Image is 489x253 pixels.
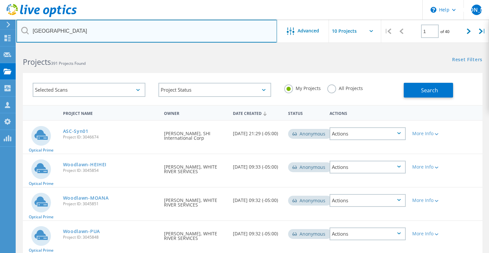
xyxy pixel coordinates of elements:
div: Owner [161,107,230,119]
div: Anonymous [288,129,332,139]
div: More Info [412,231,443,236]
span: Search [421,87,438,94]
a: Woodlawn-MOANA [63,196,109,200]
div: [PERSON_NAME], WHITE RIVER SERVICES [161,188,230,214]
div: Status [285,107,326,119]
div: Project Name [60,107,161,119]
span: Project ID: 3046674 [63,135,158,139]
button: Search [404,83,453,98]
label: My Projects [284,84,321,91]
div: Anonymous [288,196,332,206]
div: Selected Scans [33,83,145,97]
div: [PERSON_NAME], SHI International Corp [161,121,230,147]
span: Advanced [298,28,319,33]
span: Optical Prime [29,182,54,186]
div: [DATE] 09:32 (-05:00) [230,188,285,209]
div: Actions [330,194,406,207]
div: Date Created [230,107,285,119]
div: Actions [326,107,409,119]
div: More Info [412,131,443,136]
a: ASC-Syn01 [63,129,89,134]
div: [DATE] 09:32 (-05:00) [230,221,285,243]
div: [DATE] 09:33 (-05:00) [230,154,285,176]
div: Actions [330,227,406,240]
span: Optical Prime [29,215,54,219]
div: [PERSON_NAME], WHITE RIVER SERVICES [161,221,230,247]
span: Project ID: 3045848 [63,235,158,239]
span: Optical Prime [29,148,54,152]
div: [PERSON_NAME], WHITE RIVER SERVICES [161,154,230,180]
div: Anonymous [288,162,332,172]
b: Projects [23,57,51,67]
div: | [476,20,489,43]
span: Project ID: 3045854 [63,169,158,172]
div: Project Status [158,83,271,97]
span: 391 Projects Found [51,61,86,66]
a: Reset Filters [452,57,482,63]
span: of 40 [440,29,449,34]
div: Actions [330,127,406,140]
span: Optical Prime [29,248,54,252]
a: Live Optics Dashboard [7,14,77,18]
div: Actions [330,161,406,173]
div: More Info [412,165,443,169]
a: Woodlawn-PUA [63,229,100,234]
span: Project ID: 3045851 [63,202,158,206]
div: Anonymous [288,229,332,239]
input: Search projects by name, owner, ID, company, etc [16,20,277,43]
a: Woodlawn-HEIHEI [63,162,107,167]
div: | [381,20,395,43]
svg: \n [431,7,436,13]
div: More Info [412,198,443,203]
div: [DATE] 21:29 (-05:00) [230,121,285,142]
label: All Projects [327,84,363,91]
